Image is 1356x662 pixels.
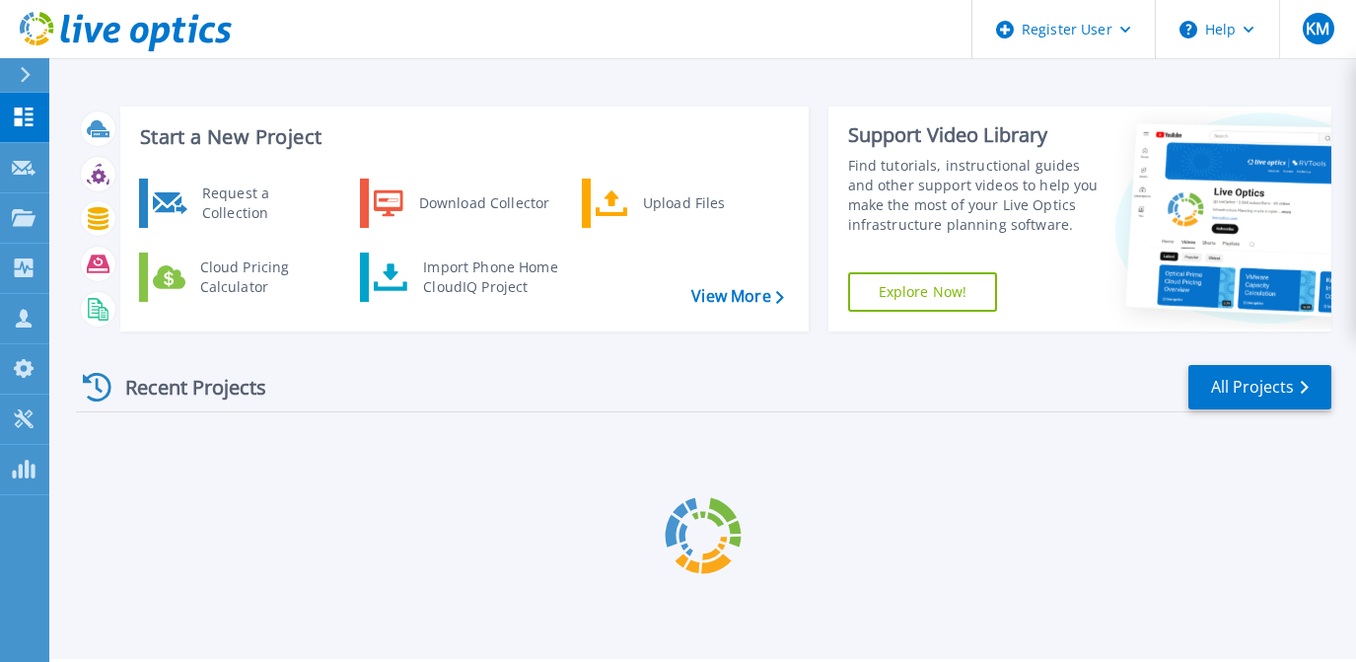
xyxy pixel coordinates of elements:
[848,272,998,312] a: Explore Now!
[139,179,341,228] a: Request a Collection
[1188,365,1331,409] a: All Projects
[190,257,336,297] div: Cloud Pricing Calculator
[409,184,558,223] div: Download Collector
[139,253,341,302] a: Cloud Pricing Calculator
[360,179,562,228] a: Download Collector
[848,156,1099,235] div: Find tutorials, instructional guides and other support videos to help you make the most of your L...
[848,122,1099,148] div: Support Video Library
[633,184,779,223] div: Upload Files
[691,287,783,306] a: View More
[1306,21,1329,37] span: KM
[413,257,567,297] div: Import Phone Home CloudIQ Project
[582,179,784,228] a: Upload Files
[140,126,783,148] h3: Start a New Project
[76,363,293,411] div: Recent Projects
[192,184,336,223] div: Request a Collection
